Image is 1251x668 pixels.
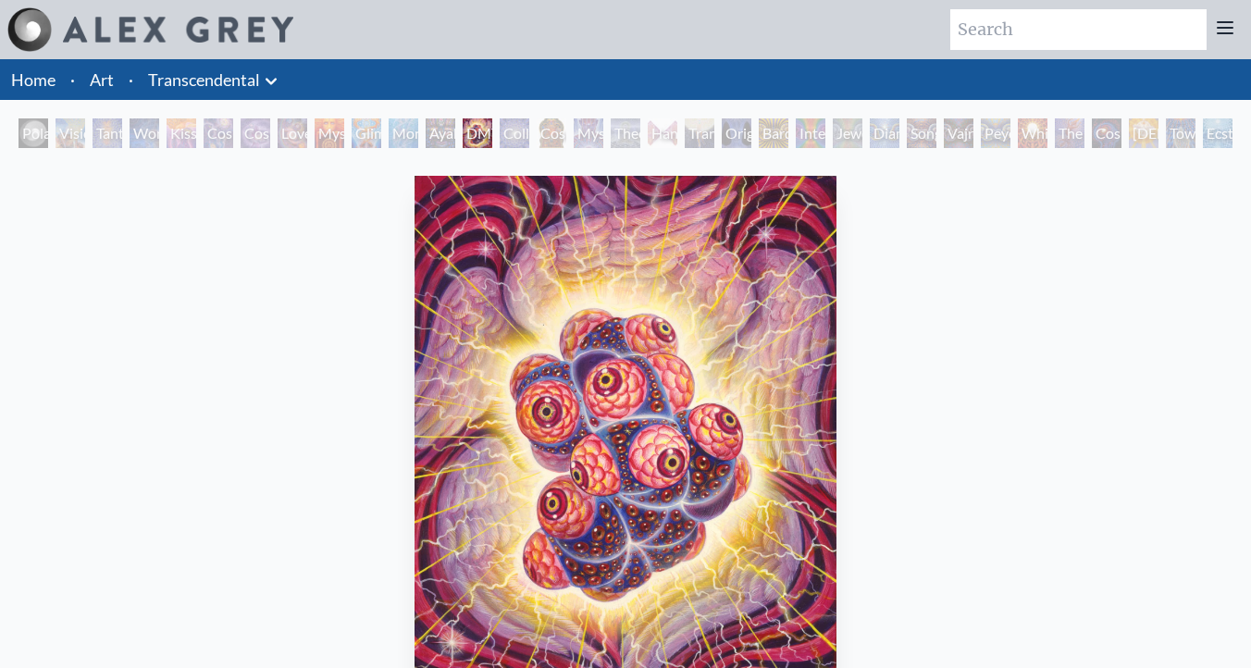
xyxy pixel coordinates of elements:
div: Jewel Being [833,118,862,148]
div: Wonder [130,118,159,148]
div: [DEMOGRAPHIC_DATA] [1129,118,1158,148]
div: Cosmic Creativity [204,118,233,148]
div: Cosmic Consciousness [1092,118,1121,148]
div: Peyote Being [981,118,1010,148]
div: Ayahuasca Visitation [426,118,455,148]
div: Polar Unity Spiral [19,118,48,148]
div: Bardo Being [759,118,788,148]
div: Toward the One [1166,118,1195,148]
div: Mystic Eye [574,118,603,148]
div: Theologue [611,118,640,148]
a: Home [11,69,56,90]
div: Original Face [722,118,751,148]
div: Mysteriosa 2 [315,118,344,148]
input: Search [950,9,1207,50]
div: Song of Vajra Being [907,118,936,148]
li: · [121,59,141,100]
div: Tantra [93,118,122,148]
li: · [63,59,82,100]
div: Cosmic [DEMOGRAPHIC_DATA] [537,118,566,148]
a: Transcendental [148,67,260,93]
div: Hands that See [648,118,677,148]
div: Glimpsing the Empyrean [352,118,381,148]
div: Collective Vision [500,118,529,148]
div: Kiss of the [MEDICAL_DATA] [167,118,196,148]
div: Love is a Cosmic Force [278,118,307,148]
div: Visionary Origin of Language [56,118,85,148]
div: Interbeing [796,118,825,148]
div: Monochord [389,118,418,148]
a: Art [90,67,114,93]
div: Diamond Being [870,118,899,148]
div: The Great Turn [1055,118,1084,148]
div: Transfiguration [685,118,714,148]
div: Ecstasy [1203,118,1232,148]
div: Vajra Being [944,118,973,148]
div: Cosmic Artist [241,118,270,148]
div: DMT - The Spirit Molecule [463,118,492,148]
div: White Light [1018,118,1047,148]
